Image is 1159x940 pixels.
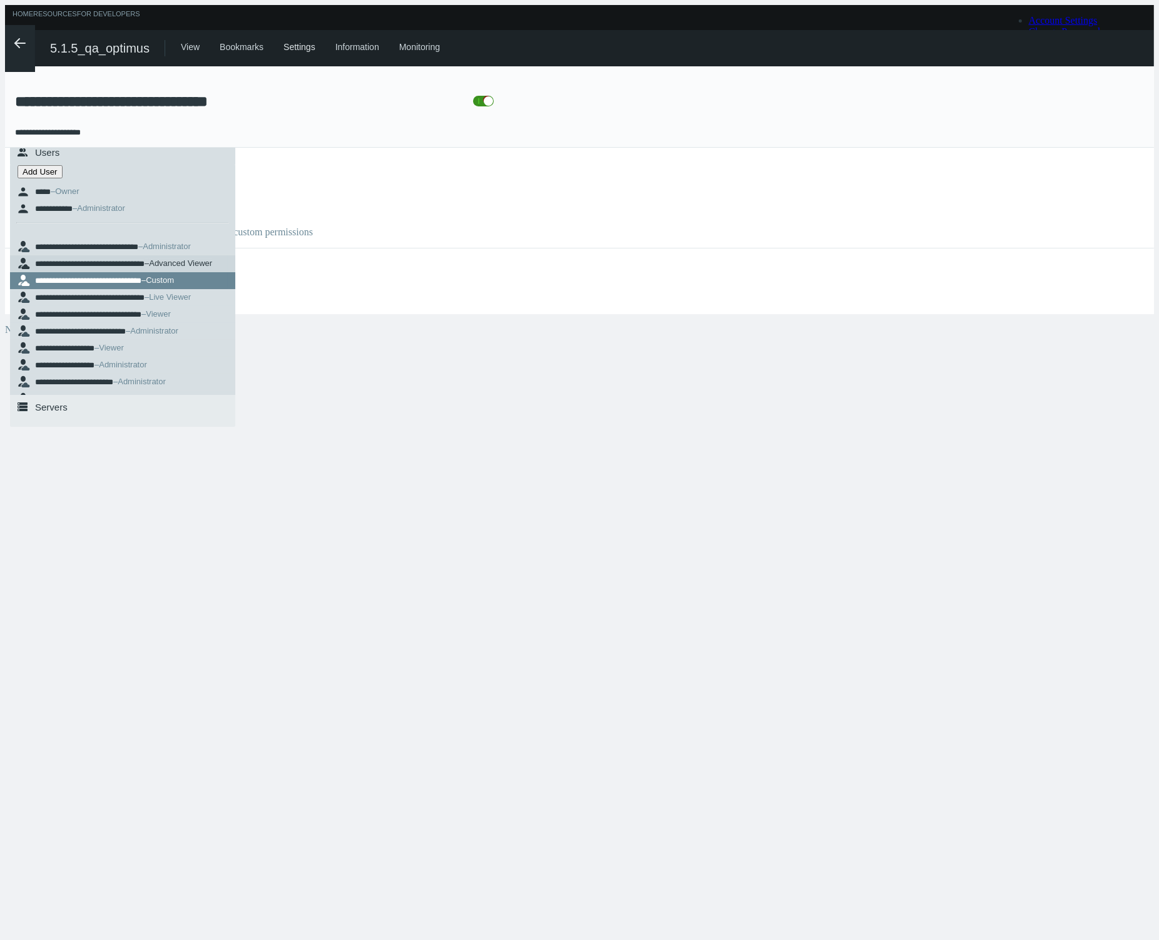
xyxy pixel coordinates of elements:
nx-search-highlight: Administrator [99,360,147,369]
nx-search-highlight: Administrator [143,242,191,251]
a: For Developers [77,10,140,26]
nx-search-highlight: Administrator [77,203,125,213]
span: – [94,343,99,352]
span: – [138,242,143,251]
span: – [73,203,77,213]
span: – [141,275,146,285]
nx-search-highlight: Owner [55,186,79,196]
a: Change Password [1029,26,1100,37]
a: Home [13,10,33,26]
a: Account Settings [1029,15,1098,26]
span: Users [35,147,59,158]
nx-search-highlight: Advanced Viewer [149,258,212,268]
span: – [94,360,99,369]
div: No unsaved changes [5,324,1154,344]
button: Add User [18,165,63,178]
span: – [129,394,133,403]
span: – [126,326,130,335]
span: – [113,377,118,386]
span: Servers [35,402,68,412]
a: View [181,42,200,52]
nx-search-highlight: Viewer [133,394,158,403]
a: Information [335,42,379,52]
div: Settings [283,42,315,63]
span: 5.1.5_qa_optimus [50,41,150,56]
span: – [141,309,146,319]
nx-search-highlight: Administrator [130,326,178,335]
span: Use the %VMS_NAME% Client application to set up custom permissions [15,222,1144,238]
a: Monitoring [399,42,440,52]
nx-search-highlight: Administrator [118,377,166,386]
span: – [145,292,149,302]
nx-search-highlight: Custom [146,275,174,285]
span: – [145,258,149,268]
span: – [51,186,55,196]
nx-search-highlight: Viewer [146,309,171,319]
a: Resources [33,10,77,26]
nx-search-highlight: Viewer [99,343,124,352]
a: Bookmarks [220,42,263,52]
nx-search-highlight: Live Viewer [149,292,191,302]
